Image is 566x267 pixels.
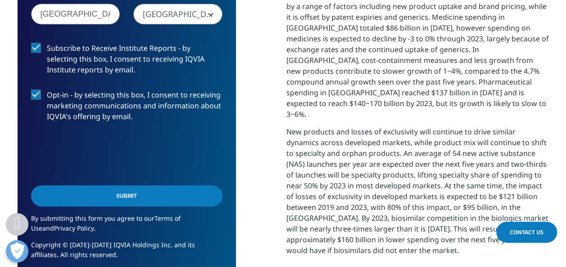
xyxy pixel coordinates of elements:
[286,126,549,263] p: New products and losses of exclusivity will continue to drive similar dynamics across developed m...
[134,4,222,25] span: Kazakhstan
[31,43,222,80] label: Subscribe to Receive Institute Reports - by selecting this box, I consent to receiving IQVIA Inst...
[31,240,222,266] p: Copyright © [DATE]-[DATE] IQVIA Holdings Inc. and its affiliates. All rights reserved.
[31,185,222,206] input: Submit
[31,89,222,127] label: Opt-in - by selecting this box, I consent to receiving marketing communications and information a...
[31,213,222,240] p: By submitting this form you agree to our and .
[6,240,28,263] button: Open Preferences
[31,136,168,171] iframe: reCAPTCHA
[133,4,222,24] span: Kazakhstan
[510,228,543,236] span: Contact Us
[54,223,94,232] a: Privacy Policy
[496,222,557,243] a: Contact Us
